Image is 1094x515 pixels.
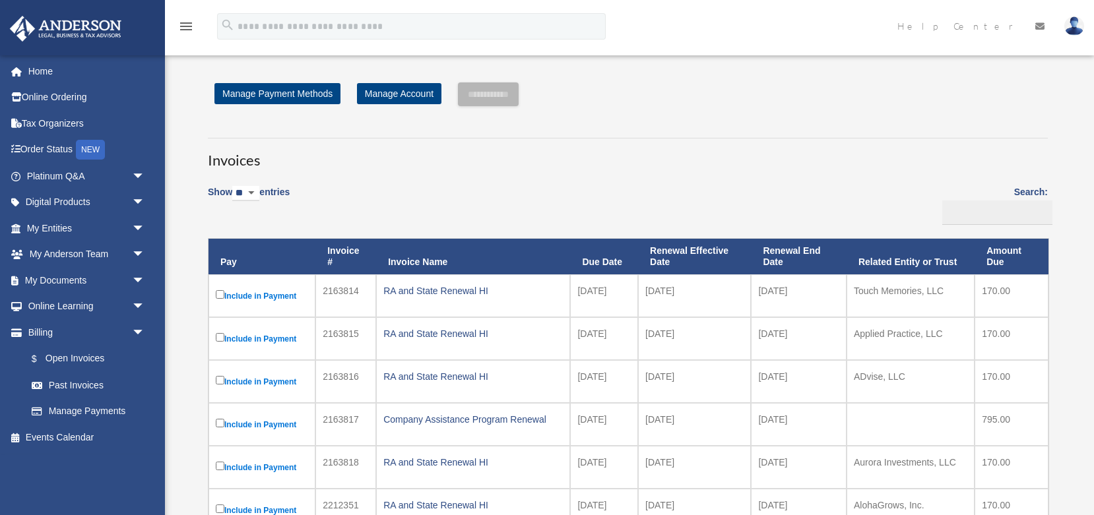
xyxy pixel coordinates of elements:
input: Include in Payment [216,376,224,384]
td: 795.00 [975,403,1048,446]
td: [DATE] [751,274,847,317]
td: [DATE] [751,360,847,403]
a: My Entitiesarrow_drop_down [9,215,165,241]
input: Include in Payment [216,462,224,470]
div: RA and State Renewal HI [383,324,563,343]
td: [DATE] [638,274,751,317]
td: 2163815 [315,317,376,360]
td: 2163814 [315,274,376,317]
td: 170.00 [975,317,1048,360]
label: Include in Payment [216,330,308,347]
td: [DATE] [638,446,751,489]
a: menu [178,23,194,34]
td: [DATE] [638,403,751,446]
label: Include in Payment [216,373,308,390]
img: User Pic [1064,16,1084,36]
th: Renewal Effective Date: activate to sort column ascending [638,239,751,274]
a: Online Ordering [9,84,165,111]
input: Search: [942,200,1052,226]
td: [DATE] [751,446,847,489]
th: Invoice #: activate to sort column ascending [315,239,376,274]
td: Aurora Investments, LLC [847,446,975,489]
input: Include in Payment [216,504,224,513]
span: arrow_drop_down [132,163,158,190]
td: ADvise, LLC [847,360,975,403]
td: [DATE] [570,446,638,489]
div: RA and State Renewal HI [383,453,563,471]
input: Include in Payment [216,333,224,342]
span: arrow_drop_down [132,241,158,268]
td: 2163818 [315,446,376,489]
a: Digital Productsarrow_drop_down [9,189,165,216]
span: $ [39,351,46,367]
select: Showentries [232,186,259,201]
td: 170.00 [975,274,1048,317]
span: arrow_drop_down [132,293,158,320]
i: menu [178,18,194,34]
input: Include in Payment [216,290,224,299]
img: Anderson Advisors Platinum Portal [6,16,125,42]
div: RA and State Renewal HI [383,282,563,300]
a: Manage Payment Methods [214,83,340,104]
label: Show entries [208,184,290,214]
a: $Open Invoices [18,346,152,373]
span: arrow_drop_down [132,319,158,346]
a: Home [9,58,165,84]
a: Events Calendar [9,424,165,450]
label: Search: [938,184,1048,225]
td: 170.00 [975,360,1048,403]
label: Include in Payment [216,459,308,475]
input: Include in Payment [216,419,224,427]
a: Tax Organizers [9,110,165,136]
div: Company Assistance Program Renewal [383,410,563,429]
td: [DATE] [638,317,751,360]
h3: Invoices [208,138,1048,171]
a: My Anderson Teamarrow_drop_down [9,241,165,268]
td: 2163817 [315,403,376,446]
span: arrow_drop_down [132,215,158,242]
th: Invoice Name: activate to sort column ascending [376,239,570,274]
i: search [220,18,235,32]
th: Pay: activate to sort column descending [209,239,315,274]
a: Order StatusNEW [9,136,165,164]
a: My Documentsarrow_drop_down [9,267,165,293]
td: 170.00 [975,446,1048,489]
td: [DATE] [570,274,638,317]
td: [DATE] [570,317,638,360]
a: Billingarrow_drop_down [9,319,158,346]
th: Related Entity or Trust: activate to sort column ascending [847,239,975,274]
div: RA and State Renewal HI [383,496,563,514]
span: arrow_drop_down [132,189,158,216]
label: Include in Payment [216,288,308,304]
th: Amount Due: activate to sort column ascending [975,239,1048,274]
span: arrow_drop_down [132,267,158,294]
td: [DATE] [570,403,638,446]
td: 2163816 [315,360,376,403]
td: Touch Memories, LLC [847,274,975,317]
td: [DATE] [751,317,847,360]
th: Due Date: activate to sort column ascending [570,239,638,274]
label: Include in Payment [216,416,308,433]
a: Online Learningarrow_drop_down [9,293,165,320]
td: [DATE] [570,360,638,403]
a: Past Invoices [18,372,158,398]
div: RA and State Renewal HI [383,367,563,386]
td: Applied Practice, LLC [847,317,975,360]
td: [DATE] [638,360,751,403]
a: Manage Account [357,83,441,104]
th: Renewal End Date: activate to sort column ascending [751,239,847,274]
td: [DATE] [751,403,847,446]
a: Platinum Q&Aarrow_drop_down [9,163,165,189]
a: Manage Payments [18,398,158,425]
div: NEW [76,140,105,160]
